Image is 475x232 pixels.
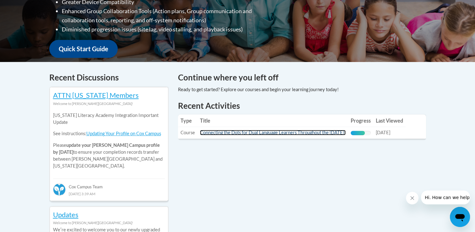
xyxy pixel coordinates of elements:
b: update your [PERSON_NAME] Campus profile by [DATE] [53,142,160,155]
div: Welcome to [PERSON_NAME][GEOGRAPHIC_DATA]! [53,100,165,107]
span: Course [181,130,195,135]
div: Please to ensure your completion records transfer between [PERSON_NAME][GEOGRAPHIC_DATA] and [US_... [53,107,165,174]
a: Quick Start Guide [49,40,118,58]
iframe: Button to launch messaging window [450,207,470,227]
div: Progress, % [351,131,365,135]
iframe: Close message [406,192,418,204]
iframe: Message from company [421,191,470,204]
a: Updates [53,210,78,219]
div: Cox Campus Team [53,179,165,190]
a: Connecting the Dots for Dual Language Learners Throughout the [DATE]! [200,130,346,135]
div: [DATE] 3:39 AM [53,190,165,197]
p: See instructions: [53,130,165,137]
p: [US_STATE] Literacy Academy Integration Important Update [53,112,165,126]
span: [DATE] [376,130,390,135]
th: Last Viewed [373,114,406,127]
a: ATTN [US_STATE] Members [53,91,139,99]
th: Title [197,114,348,127]
th: Type [178,114,197,127]
li: Enhanced Group Collaboration Tools (Action plans, Group communication and collaboration tools, re... [62,7,277,25]
h1: Recent Activities [178,100,426,111]
div: Welcome to [PERSON_NAME][GEOGRAPHIC_DATA]! [53,219,165,226]
li: Diminished progression issues (site lag, video stalling, and playback issues) [62,25,277,34]
h4: Continue where you left off [178,71,426,84]
a: Updating Your Profile on Cox Campus [86,131,161,136]
h4: Recent Discussions [49,71,169,84]
th: Progress [348,114,373,127]
img: Cox Campus Team [53,183,66,196]
span: Hi. How can we help? [4,4,51,9]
